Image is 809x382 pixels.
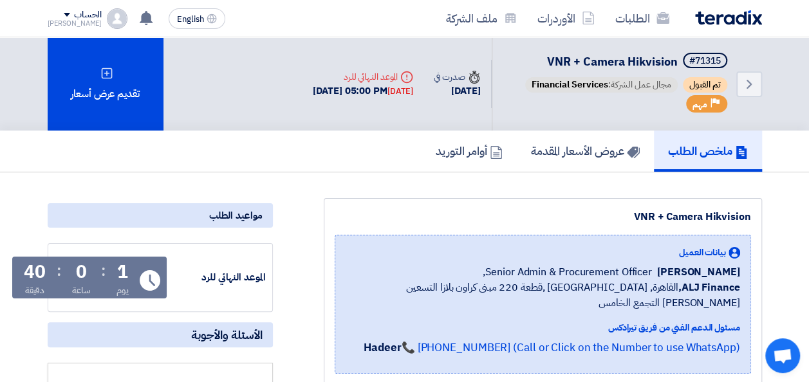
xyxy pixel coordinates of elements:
[668,143,748,158] h5: ملخص الطلب
[313,84,413,98] div: [DATE] 05:00 PM
[657,264,740,280] span: [PERSON_NAME]
[402,340,740,356] a: 📞 [PHONE_NUMBER] (Call or Click on the Number to use WhatsApp)
[48,203,273,228] div: مواعيد الطلب
[117,263,128,281] div: 1
[695,10,762,25] img: Teradix logo
[436,143,503,158] h5: أوامر التوريد
[654,131,762,172] a: ملخص الطلب
[605,3,680,33] a: الطلبات
[679,246,726,259] span: بيانات العميل
[177,15,204,24] span: English
[678,280,740,295] b: ALJ Finance,
[346,321,740,334] div: مسئول الدعم الفني من فريق تيرادكس
[693,98,707,111] span: مهم
[517,131,654,172] a: عروض الأسعار المقدمة
[364,340,401,356] strong: Hadeer
[689,57,721,66] div: #71315
[547,53,678,70] span: VNR + Camera Hikvision
[107,8,127,29] img: profile_test.png
[48,37,163,131] div: تقديم عرض أسعار
[76,263,87,281] div: 0
[191,327,263,342] span: الأسئلة والأجوبة
[434,70,480,84] div: صدرت في
[436,3,527,33] a: ملف الشركة
[525,77,678,93] span: مجال عمل الشركة:
[116,284,129,297] div: يوم
[48,20,102,27] div: [PERSON_NAME]
[434,84,480,98] div: [DATE]
[74,10,102,21] div: الحساب
[532,78,608,91] span: Financial Services
[531,143,640,158] h5: عروض الأسعار المقدمة
[483,264,652,280] span: Senior Admin & Procurement Officer,
[523,53,730,71] h5: VNR + Camera Hikvision
[387,85,413,98] div: [DATE]
[422,131,517,172] a: أوامر التوريد
[313,70,413,84] div: الموعد النهائي للرد
[25,284,45,297] div: دقيقة
[335,209,751,224] div: VNR + Camera Hikvision
[527,3,605,33] a: الأوردرات
[72,284,91,297] div: ساعة
[765,338,800,373] div: Open chat
[683,77,727,93] span: تم القبول
[169,8,225,29] button: English
[24,263,46,281] div: 40
[57,259,61,282] div: :
[169,270,266,285] div: الموعد النهائي للرد
[346,280,740,311] span: القاهرة, [GEOGRAPHIC_DATA] ,قطعة 220 مبنى كراون بلازا التسعين [PERSON_NAME] التجمع الخامس
[101,259,106,282] div: :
